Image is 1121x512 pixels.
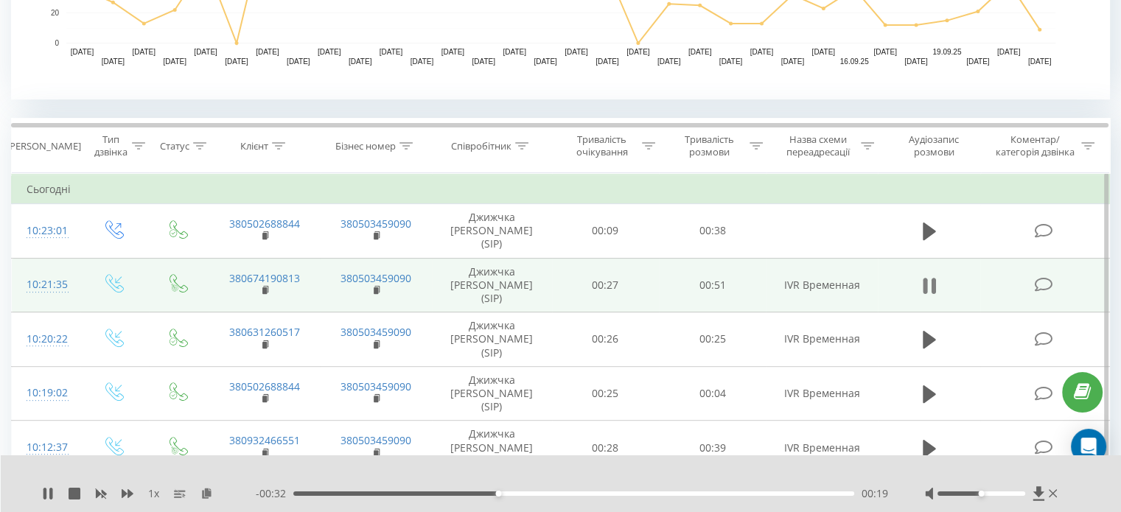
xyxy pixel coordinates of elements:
text: [DATE] [102,57,125,66]
div: Тривалість очікування [565,133,639,158]
a: 380503459090 [341,271,411,285]
text: [DATE] [750,48,774,56]
div: Бізнес номер [335,140,396,152]
td: 00:09 [552,204,659,259]
td: Джижчка [PERSON_NAME] (SIP) [432,258,552,312]
div: Тривалість розмови [672,133,746,158]
text: [DATE] [873,48,897,56]
div: 10:19:02 [27,379,66,407]
div: Коментар/категорія дзвінка [991,133,1078,158]
a: 380502688844 [229,217,300,231]
td: Сьогодні [12,175,1110,204]
div: 10:23:01 [27,217,66,245]
td: 00:51 [659,258,766,312]
td: IVR Временная [766,258,877,312]
td: 00:25 [552,366,659,421]
td: 00:38 [659,204,766,259]
text: 0 [55,39,59,47]
div: Тип дзвінка [93,133,128,158]
div: Статус [160,140,189,152]
text: [DATE] [811,48,835,56]
td: 00:04 [659,366,766,421]
td: IVR Временная [766,421,877,475]
text: 16.09.25 [840,57,869,66]
div: Аудіозапис розмови [891,133,977,158]
text: [DATE] [781,57,805,66]
a: 380932466551 [229,433,300,447]
td: 00:39 [659,421,766,475]
text: [DATE] [133,48,156,56]
text: 20 [51,9,60,17]
a: 380503459090 [341,217,411,231]
td: 00:25 [659,312,766,367]
a: 380503459090 [341,379,411,393]
text: [DATE] [441,48,465,56]
text: [DATE] [256,48,279,56]
td: IVR Временная [766,366,877,421]
td: 00:27 [552,258,659,312]
text: [DATE] [503,48,526,56]
span: - 00:32 [256,486,293,501]
text: [DATE] [657,57,681,66]
a: 380502688844 [229,379,300,393]
text: [DATE] [966,57,990,66]
text: [DATE] [904,57,928,66]
text: [DATE] [349,57,372,66]
text: [DATE] [411,57,434,66]
div: Accessibility label [978,491,984,497]
div: Назва схеми переадресації [780,133,857,158]
td: 00:26 [552,312,659,367]
text: [DATE] [1028,57,1052,66]
text: 19.09.25 [932,48,961,56]
text: [DATE] [472,57,495,66]
div: Клієнт [240,140,268,152]
text: [DATE] [626,48,650,56]
td: Джижчка [PERSON_NAME] (SIP) [432,366,552,421]
text: [DATE] [688,48,712,56]
td: IVR Временная [766,312,877,367]
div: 10:12:37 [27,433,66,462]
div: 10:20:22 [27,325,66,354]
text: [DATE] [225,57,248,66]
text: [DATE] [997,48,1021,56]
span: 1 x [148,486,159,501]
div: 10:21:35 [27,270,66,299]
text: [DATE] [194,48,217,56]
a: 380674190813 [229,271,300,285]
div: Співробітник [451,140,511,152]
a: 380503459090 [341,325,411,339]
text: [DATE] [719,57,743,66]
div: Accessibility label [495,491,501,497]
text: [DATE] [71,48,94,56]
text: [DATE] [318,48,341,56]
a: 380631260517 [229,325,300,339]
td: Джижчка [PERSON_NAME] (SIP) [432,421,552,475]
text: [DATE] [565,48,588,56]
text: [DATE] [163,57,186,66]
text: [DATE] [534,57,557,66]
td: Джижчка [PERSON_NAME] (SIP) [432,204,552,259]
span: 00:19 [862,486,888,501]
text: [DATE] [380,48,403,56]
a: 380503459090 [341,433,411,447]
div: [PERSON_NAME] [7,140,81,152]
div: Open Intercom Messenger [1071,429,1106,464]
text: [DATE] [287,57,310,66]
td: Джижчка [PERSON_NAME] (SIP) [432,312,552,367]
td: 00:28 [552,421,659,475]
text: [DATE] [596,57,619,66]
